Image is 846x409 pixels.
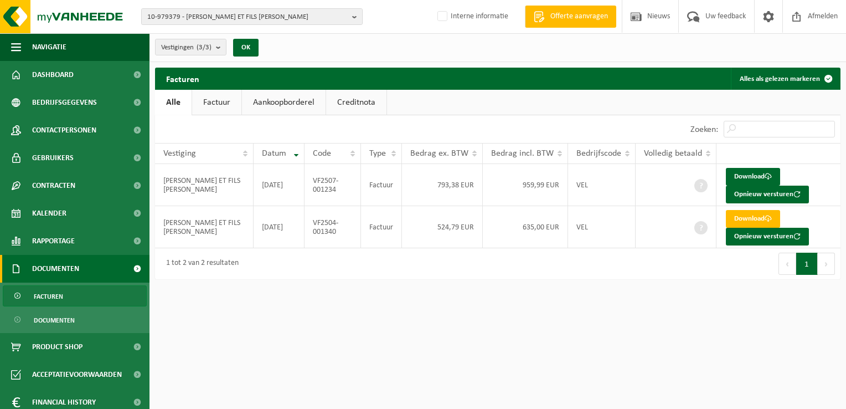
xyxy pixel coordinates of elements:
a: Facturen [3,285,147,306]
a: Alle [155,90,192,115]
span: Documenten [32,255,79,283]
span: Bedrijfsgegevens [32,89,97,116]
span: Facturen [34,286,63,307]
label: Zoeken: [690,125,718,134]
td: VEL [568,164,636,206]
td: Factuur [361,206,402,248]
td: [DATE] [254,206,304,248]
td: 524,79 EUR [402,206,483,248]
a: Download [726,168,780,186]
span: Acceptatievoorwaarden [32,361,122,388]
button: 10-979379 - [PERSON_NAME] ET FILS [PERSON_NAME] [141,8,363,25]
span: Gebruikers [32,144,74,172]
td: [PERSON_NAME] ET FILS [PERSON_NAME] [155,164,254,206]
span: Product Shop [32,333,82,361]
span: Contracten [32,172,75,200]
h2: Facturen [155,68,210,89]
td: 959,99 EUR [483,164,568,206]
a: Creditnota [326,90,386,115]
td: Factuur [361,164,402,206]
span: Documenten [34,310,75,331]
span: Dashboard [32,61,74,89]
button: Vestigingen(3/3) [155,39,226,55]
span: Type [369,149,386,158]
span: Datum [262,149,286,158]
td: [PERSON_NAME] ET FILS [PERSON_NAME] [155,206,254,248]
button: OK [233,39,259,57]
td: 793,38 EUR [402,164,483,206]
a: Factuur [192,90,241,115]
button: Alles als gelezen markeren [731,68,839,90]
td: VF2507-001234 [305,164,362,206]
span: Bedrijfscode [576,149,621,158]
count: (3/3) [197,44,211,51]
span: Code [313,149,331,158]
div: 1 tot 2 van 2 resultaten [161,254,239,274]
span: Rapportage [32,227,75,255]
td: VF2504-001340 [305,206,362,248]
span: Bedrag incl. BTW [491,149,554,158]
button: Opnieuw versturen [726,186,809,203]
label: Interne informatie [435,8,508,25]
span: Contactpersonen [32,116,96,144]
a: Documenten [3,309,147,330]
a: Download [726,210,780,228]
td: [DATE] [254,164,304,206]
a: Aankoopborderel [242,90,326,115]
span: Vestigingen [161,39,211,56]
button: 1 [796,253,818,275]
span: Bedrag ex. BTW [410,149,468,158]
span: Volledig betaald [644,149,702,158]
a: Offerte aanvragen [525,6,616,28]
span: 10-979379 - [PERSON_NAME] ET FILS [PERSON_NAME] [147,9,348,25]
span: Kalender [32,200,66,227]
td: 635,00 EUR [483,206,568,248]
span: Offerte aanvragen [548,11,611,22]
button: Opnieuw versturen [726,228,809,246]
td: VEL [568,206,636,248]
button: Previous [778,253,796,275]
span: Vestiging [163,149,196,158]
button: Next [818,253,835,275]
span: Navigatie [32,33,66,61]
